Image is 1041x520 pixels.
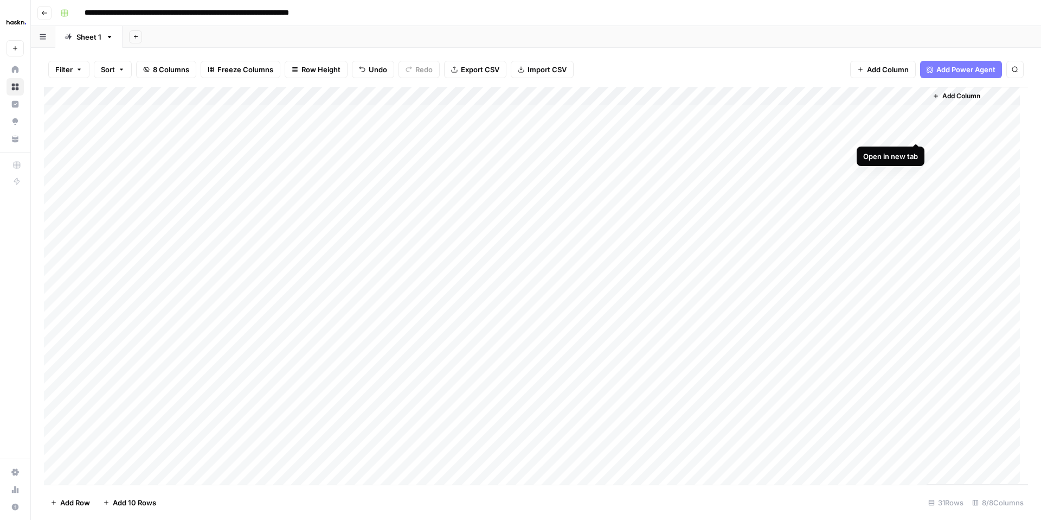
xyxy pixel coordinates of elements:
[924,494,968,511] div: 31 Rows
[285,61,348,78] button: Row Height
[369,64,387,75] span: Undo
[399,61,440,78] button: Redo
[867,64,909,75] span: Add Column
[48,61,89,78] button: Filter
[7,96,24,113] a: Insights
[7,498,24,516] button: Help + Support
[301,64,340,75] span: Row Height
[55,26,123,48] a: Sheet 1
[7,113,24,130] a: Opportunities
[511,61,574,78] button: Import CSV
[7,130,24,148] a: Your Data
[55,64,73,75] span: Filter
[7,61,24,78] a: Home
[60,497,90,508] span: Add Row
[136,61,196,78] button: 8 Columns
[444,61,506,78] button: Export CSV
[968,494,1028,511] div: 8/8 Columns
[7,12,26,32] img: Haskn Logo
[7,464,24,481] a: Settings
[850,61,916,78] button: Add Column
[101,64,115,75] span: Sort
[528,64,567,75] span: Import CSV
[44,494,97,511] button: Add Row
[863,151,918,162] div: Open in new tab
[352,61,394,78] button: Undo
[928,89,985,103] button: Add Column
[217,64,273,75] span: Freeze Columns
[201,61,280,78] button: Freeze Columns
[7,481,24,498] a: Usage
[76,31,101,42] div: Sheet 1
[97,494,163,511] button: Add 10 Rows
[461,64,499,75] span: Export CSV
[936,64,995,75] span: Add Power Agent
[94,61,132,78] button: Sort
[7,9,24,36] button: Workspace: Haskn
[153,64,189,75] span: 8 Columns
[113,497,156,508] span: Add 10 Rows
[415,64,433,75] span: Redo
[7,78,24,96] a: Browse
[942,91,980,101] span: Add Column
[920,61,1002,78] button: Add Power Agent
